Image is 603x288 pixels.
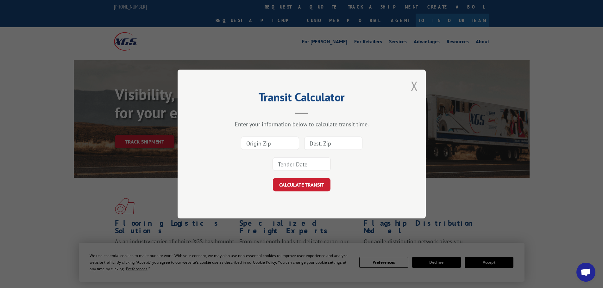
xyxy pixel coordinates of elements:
[209,93,394,105] h2: Transit Calculator
[411,77,418,94] button: Close modal
[209,120,394,128] div: Enter your information below to calculate transit time.
[273,178,330,191] button: CALCULATE TRANSIT
[241,137,299,150] input: Origin Zip
[304,137,362,150] input: Dest. Zip
[576,263,595,282] div: Open chat
[273,157,331,171] input: Tender Date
